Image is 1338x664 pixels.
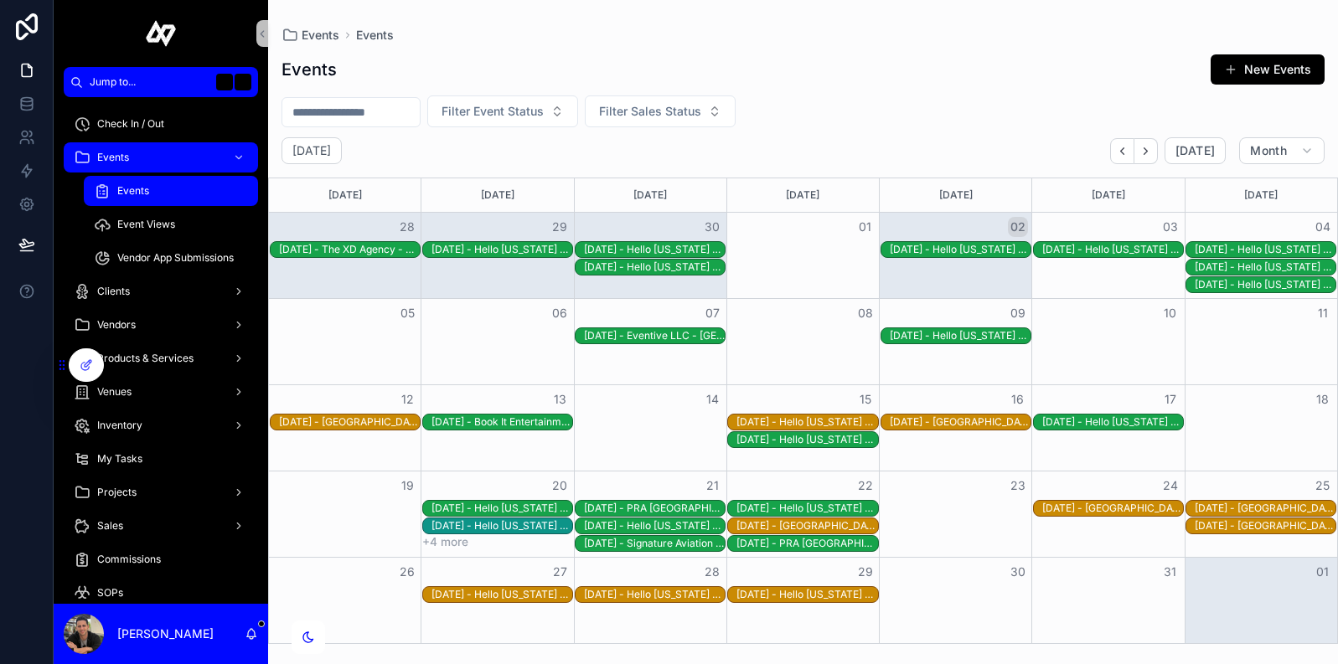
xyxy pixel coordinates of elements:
button: Next [1134,138,1158,164]
div: [DATE] - Hello [US_STATE] - [GEOGRAPHIC_DATA] - WDW Swan - recADO2AnUWMCNrNU [736,502,877,515]
a: Vendor App Submissions [84,243,258,273]
div: 10/22/2025 - Hello Florida - Orlando - WDW Swan - recADO2AnUWMCNrNU [736,501,877,516]
a: Commissions [64,544,258,574]
button: 14 [702,389,722,409]
div: 10/25/2025 - LoganMania - Orlando - Private Residence - rec95PAtm24l0NdgF [1195,501,1335,516]
div: 10/24/2025 - LoganMania - Orlando - Kia Center - recdaomjRZ4EVVlb1 [1042,501,1183,516]
button: 05 [397,303,417,323]
button: 29 [855,562,876,582]
a: Inventory [64,410,258,440]
div: 10/2/2025 - Hello Florida - Orlando - Hyatt Regency - Orlando - recOpo6DxcNDLNM4e [890,242,1031,257]
p: [PERSON_NAME] [117,625,214,642]
button: 27 [550,562,570,582]
span: Vendor App Submissions [117,251,234,265]
span: Events [97,151,129,164]
button: 15 [855,389,876,409]
span: SOPs [97,586,123,600]
button: Select Button [585,95,736,127]
button: 22 [855,476,876,496]
button: 28 [397,217,417,237]
button: 21 [702,476,722,496]
a: Events [84,176,258,206]
div: [DATE] - [GEOGRAPHIC_DATA] - [GEOGRAPHIC_DATA] - [GEOGRAPHIC_DATA] - rec7MOYBm8AyXjomm [279,415,420,429]
button: 07 [702,303,722,323]
a: Events [282,27,339,44]
span: Events [117,184,149,198]
div: 10/13/2025 - Book It Entertainment - Orlando - Loews Sapphire Falls Resort at Universal Orlando -... [431,414,572,430]
button: 25 [1313,476,1333,496]
div: [DATE] - Hello [US_STATE] - [GEOGRAPHIC_DATA] - [GEOGRAPHIC_DATA] Marriott - [GEOGRAPHIC_DATA] [1042,243,1183,256]
div: [DATE] - Hello [US_STATE] - [GEOGRAPHIC_DATA][PERSON_NAME][GEOGRAPHIC_DATA] - recVoEQvuvO2wE2hH [584,588,725,601]
div: 10/4/2025 - Hello Florida - Orlando - Gaylord Palms Resort and Convention Center - rec2UYZrulgB4c0BB [1195,242,1335,257]
div: [DATE] - Hello [US_STATE] - [GEOGRAPHIC_DATA][PERSON_NAME][GEOGRAPHIC_DATA] - recw1OxC4R5J0FpEt [1195,278,1335,291]
a: Sales [64,511,258,541]
span: K [236,75,250,89]
button: 11 [1313,303,1333,323]
a: Products & Services [64,343,258,373]
div: [DATE] [730,178,876,212]
div: 10/3/2025 - Hello Florida - Orlando - Orlando World Center Marriott - recaUcdrYrhpnTg6j [1042,242,1183,257]
div: 10/27/2025 - Hello Florida - Orlando - Hyatt Regency - Orlando - recYhtncfSJaCarXL [431,587,572,602]
button: 04 [1313,217,1333,237]
button: Month [1239,137,1325,164]
span: Filter Event Status [442,103,544,120]
button: 10 [1160,303,1180,323]
button: 01 [855,217,876,237]
div: [DATE] - Hello [US_STATE] - [GEOGRAPHIC_DATA] - Signia by [PERSON_NAME] [PERSON_NAME] Creek - rec... [431,243,572,256]
span: Month [1250,143,1287,158]
div: [DATE] - Hello [US_STATE] - National - [GEOGRAPHIC_DATA] - recD9iNXnGB4psmCv [1042,415,1183,429]
div: [DATE] [271,178,418,212]
a: Events [356,27,394,44]
button: 02 [1008,217,1028,237]
div: [DATE] - Hello [US_STATE] - [GEOGRAPHIC_DATA] - [GEOGRAPHIC_DATA] - rechx1jjChm2Zju0J [890,329,1031,342]
div: 10/29/2025 - Hello Florida - Orlando - Hyatt Regency - Orlando - recCSFraV3zH4d1iP [736,587,877,602]
button: Jump to...K [64,67,258,97]
div: [DATE] - PRA [GEOGRAPHIC_DATA] - [GEOGRAPHIC_DATA] - Signia by [PERSON_NAME] [PERSON_NAME] Creek ... [736,537,877,550]
div: 10/20/2025 - Hello Florida - Orlando - Walt Disney World Dolphin Resort - rec2izpV3VxHYF9n5 [431,501,572,516]
a: Events [64,142,258,172]
button: Select Button [427,95,578,127]
a: New Events [1211,54,1325,85]
span: Jump to... [90,75,209,89]
div: [DATE] - [GEOGRAPHIC_DATA] - [GEOGRAPHIC_DATA] - [GEOGRAPHIC_DATA] - recTb5gLiPZgiuFbL [890,415,1031,429]
a: Event Views [84,209,258,239]
div: 10/20/2025 - Hello Florida - Orlando - Omni Orlando Resort Champions Gate - recq4Oi9o8KmWaDBr [431,518,572,533]
button: 20 [550,476,570,496]
div: 10/17/2025 - Hello Arizona - National - JW Marriott Desert Ridge - recD9iNXnGB4psmCv [1042,414,1183,430]
div: 10/21/2025 - Hello Florida - Orlando - Rosen Shingle Creek - recVaysDnxpBcskdY [584,518,725,533]
button: 29 [550,217,570,237]
div: 10/4/2025 - Hello Florida - Orlando - Gaylord Palms Resort and Convention Center - recw1OxC4R5J0FpEt [1195,277,1335,292]
div: [DATE] - Eventive LLC - [GEOGRAPHIC_DATA] - [GEOGRAPHIC_DATA] - recT6HYpmZ5aEfV5v [584,329,725,342]
span: [DATE] [1175,143,1215,158]
div: [DATE] [424,178,571,212]
div: 10/21/2025 - Signature Aviation - Orlando - Signature Aviation ISM - Kissimmee Gateway Airport - ... [584,536,725,551]
div: 10/16/2025 - LoganMania - Orlando - Kia Center - recTb5gLiPZgiuFbL [890,414,1031,430]
div: 10/28/2025 - Hello Florida - Orlando - Walt Disney World Swan Resort - recVoEQvuvO2wE2hH [584,587,725,602]
div: 10/25/2025 - LoganMania - Orlando - Kia Center - recxn36a0S5w22nlv [1195,518,1335,533]
button: 28 [702,562,722,582]
h1: Events [282,58,337,81]
a: My Tasks [64,444,258,474]
button: 24 [1160,476,1180,496]
div: [DATE] - Hello [US_STATE] - [GEOGRAPHIC_DATA][PERSON_NAME][GEOGRAPHIC_DATA] - rec7iIMuL0xMGVYRd [584,243,725,256]
a: Check In / Out [64,109,258,139]
span: Clients [97,285,130,298]
button: 17 [1160,389,1180,409]
div: 10/22/2025 - LoganMania - Orlando - Kia Center - recxqxbyUTO2yaMEu [736,518,877,533]
div: [DATE] - Hello [US_STATE] - [GEOGRAPHIC_DATA][PERSON_NAME][GEOGRAPHIC_DATA] - rec2UYZrulgB4c0BB [1195,243,1335,256]
button: [DATE] [1165,137,1226,164]
div: [DATE] - Book It Entertainment - [GEOGRAPHIC_DATA] - [GEOGRAPHIC_DATA] at [GEOGRAPHIC_DATA] - rec... [431,415,572,429]
a: Venues [64,377,258,407]
div: [DATE] - Hello [US_STATE] - [GEOGRAPHIC_DATA][PERSON_NAME][GEOGRAPHIC_DATA] - rec6YgIwiZvgzIWGz [736,415,877,429]
button: 30 [702,217,722,237]
button: 01 [1313,562,1333,582]
div: [DATE] - [GEOGRAPHIC_DATA] - [GEOGRAPHIC_DATA] - Private Residence - rec95PAtm24l0NdgF [1195,502,1335,515]
span: Projects [97,486,137,499]
div: [DATE] - Hello [US_STATE] - [GEOGRAPHIC_DATA] - Hyatt Regency - [GEOGRAPHIC_DATA] - recCSFraV3zH4... [736,588,877,601]
button: 03 [1160,217,1180,237]
div: 10/21/2025 - PRA Orlando - Orlando - Summer House on the Lake - recwXof491RjYe5fA [584,501,725,516]
span: Event Views [117,218,175,231]
span: Sales [97,519,123,533]
button: 12 [397,389,417,409]
span: Commissions [97,553,161,566]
